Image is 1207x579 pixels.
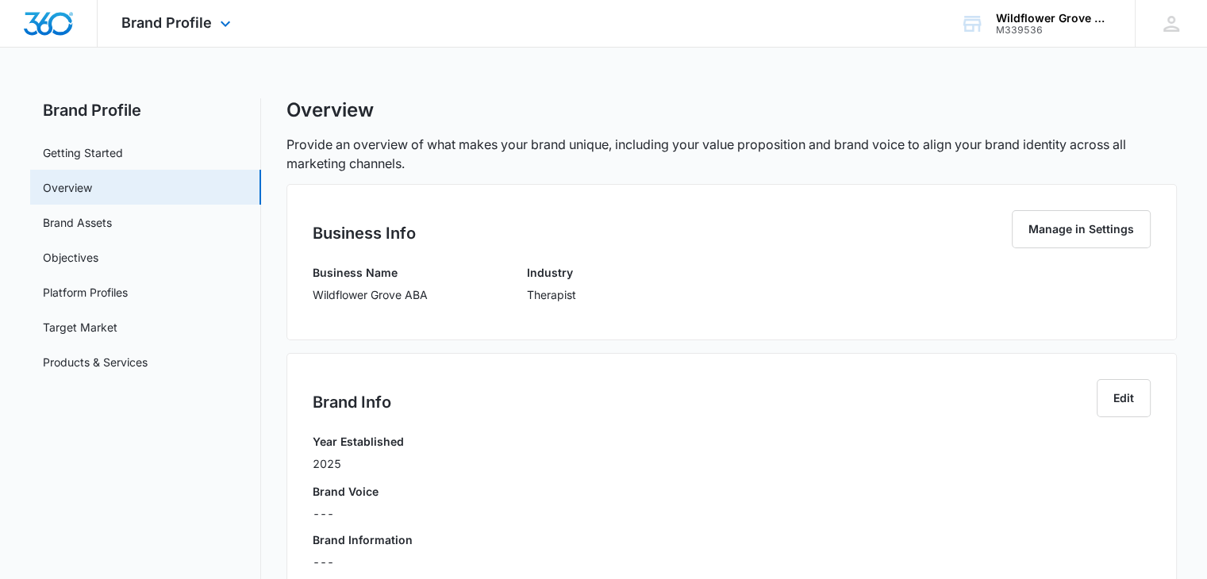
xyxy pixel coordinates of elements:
a: Platform Profiles [43,284,128,301]
h1: Overview [286,98,374,122]
div: account id [996,25,1112,36]
a: Brand Assets [43,214,112,231]
h2: Business Info [313,221,416,245]
div: --- [313,505,1151,522]
h3: Business Name [313,264,428,281]
a: Overview [43,179,92,196]
h3: Industry [527,264,576,281]
a: Getting Started [43,144,123,161]
p: Provide an overview of what makes your brand unique, including your value proposition and brand v... [286,135,1177,173]
p: 2025 [313,455,404,472]
h2: Brand Info [313,390,391,414]
button: Edit [1097,379,1151,417]
div: account name [996,12,1112,25]
a: Objectives [43,249,98,266]
h3: Brand Information [313,531,1151,548]
p: --- [313,554,1151,570]
a: Products & Services [43,354,148,370]
p: Therapist [527,286,576,303]
h3: Brand Voice [313,483,1151,500]
span: Brand Profile [121,14,212,31]
p: Wildflower Grove ABA [313,286,428,303]
h2: Brand Profile [30,98,261,122]
a: Target Market [43,319,117,336]
button: Manage in Settings [1012,210,1151,248]
h3: Year Established [313,433,404,450]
